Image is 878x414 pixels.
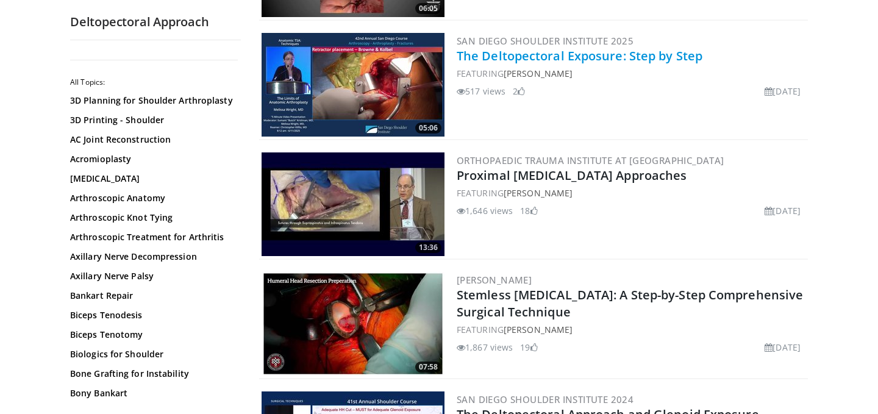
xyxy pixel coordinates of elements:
[70,14,241,30] h2: Deltopectoral Approach
[70,270,235,282] a: Axillary Nerve Palsy
[70,77,238,87] h2: All Topics:
[457,67,805,80] div: FEATURING
[70,192,235,204] a: Arthroscopic Anatomy
[262,33,444,137] img: 07236c1f-99bd-4bfb-8c12-a7a92069096d.300x170_q85_crop-smart_upscale.jpg
[457,323,805,336] div: FEATURING
[415,123,441,134] span: 05:06
[70,290,235,302] a: Bankart Repair
[70,368,235,380] a: Bone Grafting for Instability
[504,68,573,79] a: [PERSON_NAME]
[520,341,537,354] li: 19
[70,309,235,321] a: Biceps Tenodesis
[504,324,573,335] a: [PERSON_NAME]
[457,167,687,184] a: Proximal [MEDICAL_DATA] Approaches
[457,274,532,286] a: [PERSON_NAME]
[520,204,537,217] li: 18
[262,272,444,376] img: ee559304-fefc-4441-9d2e-2a09b953164c.300x170_q85_crop-smart_upscale.jpg
[457,187,805,199] div: FEATURING
[457,85,505,98] li: 517 views
[415,362,441,373] span: 07:58
[70,134,235,146] a: AC Joint Reconstruction
[262,152,444,256] img: b5b07309-d0d3-4459-be82-26a598a58b75.300x170_q85_crop-smart_upscale.jpg
[70,212,235,224] a: Arthroscopic Knot Tying
[70,95,235,107] a: 3D Planning for Shoulder Arthroplasty
[504,187,573,199] a: [PERSON_NAME]
[457,48,702,64] a: The Deltopectoral Exposure: Step by Step
[70,114,235,126] a: 3D Printing - Shoulder
[457,341,513,354] li: 1,867 views
[262,272,444,376] a: 07:58
[457,154,724,166] a: Orthopaedic Trauma Institute at [GEOGRAPHIC_DATA]
[513,85,525,98] li: 2
[765,204,801,217] li: [DATE]
[262,152,444,256] a: 13:36
[70,329,235,341] a: Biceps Tenotomy
[70,173,235,185] a: [MEDICAL_DATA]
[457,393,634,405] a: San Diego Shoulder Institute 2024
[765,341,801,354] li: [DATE]
[765,85,801,98] li: [DATE]
[415,242,441,253] span: 13:36
[70,251,235,263] a: Axillary Nerve Decompression
[70,153,235,165] a: Acromioplasty
[70,231,235,243] a: Arthroscopic Treatment for Arthritis
[70,387,235,399] a: Bony Bankart
[457,287,803,320] a: Stemless [MEDICAL_DATA]: A Step-by-Step Comprehensive Surgical Technique
[262,33,444,137] a: 05:06
[70,348,235,360] a: Biologics for Shoulder
[415,3,441,14] span: 06:05
[457,35,634,47] a: San Diego Shoulder Institute 2025
[457,204,513,217] li: 1,646 views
